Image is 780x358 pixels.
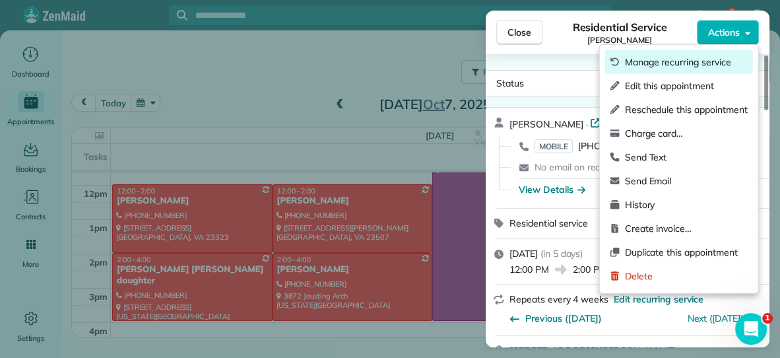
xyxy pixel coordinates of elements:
iframe: Intercom live chat [735,313,767,345]
button: Previous ([DATE]) [509,312,602,325]
span: [PERSON_NAME] [587,35,652,46]
span: Create invoice… [625,222,748,235]
span: 2:00 PM [573,263,607,276]
span: Send Text [625,151,748,164]
span: Reschedule this appointment [625,103,748,116]
button: View Details [519,183,585,196]
span: Send Email [625,174,748,188]
span: Charge card… [625,127,748,140]
span: MOBILE [535,139,573,153]
span: [PHONE_NUMBER] [578,140,659,152]
a: MOBILE[PHONE_NUMBER] [535,139,659,153]
span: ( in 5 days ) [540,248,583,260]
a: [STREET_ADDRESS][PERSON_NAME] [509,343,746,357]
a: Next ([DATE]) [688,312,744,324]
span: Duplicate this appointment [625,246,748,259]
span: [PERSON_NAME] [509,118,583,130]
span: Residential Service [572,19,666,35]
span: Residential service [509,217,588,229]
button: Next ([DATE]) [688,312,760,325]
span: Actions [708,26,740,39]
span: Status [496,77,524,89]
span: [DATE] [509,248,538,260]
span: Edit recurring service [614,293,703,306]
a: Open profile [590,116,659,129]
span: · [583,119,591,129]
span: Edit this appointment [625,79,748,92]
span: Previous ([DATE]) [525,312,602,325]
span: Manage recurring service [625,55,748,69]
span: [STREET_ADDRESS][PERSON_NAME] [509,343,676,357]
span: Close [507,26,531,39]
span: 12:00 PM [509,263,549,276]
span: Repeats every 4 weeks [509,293,608,305]
button: Close [496,20,542,45]
span: 1 [762,313,773,324]
span: No email on record [535,161,614,173]
span: Delete [625,269,748,283]
span: History [625,198,748,211]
